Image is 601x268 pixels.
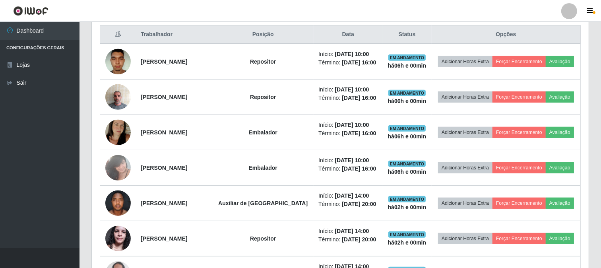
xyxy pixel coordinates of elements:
strong: [PERSON_NAME] [141,129,187,136]
th: Posição [212,25,314,44]
button: Forçar Encerramento [492,198,546,209]
button: Forçar Encerramento [492,91,546,103]
time: [DATE] 14:00 [335,228,369,234]
time: [DATE] 16:00 [342,165,376,172]
button: Forçar Encerramento [492,56,546,67]
span: EM ANDAMENTO [388,90,426,96]
time: [DATE] 10:00 [335,51,369,57]
button: Avaliação [546,56,574,67]
button: Avaliação [546,91,574,103]
img: 1710270402081.jpeg [105,221,131,255]
li: Início: [318,121,378,129]
th: Status [382,25,431,44]
time: [DATE] 16:00 [342,59,376,66]
strong: Repositor [250,235,276,242]
span: EM ANDAMENTO [388,231,426,238]
strong: Repositor [250,58,276,65]
strong: há 06 h e 00 min [388,62,427,69]
li: Início: [318,156,378,165]
button: Adicionar Horas Extra [438,162,492,173]
li: Início: [318,50,378,58]
time: [DATE] 20:00 [342,201,376,207]
time: [DATE] 16:00 [342,130,376,136]
strong: Auxiliar de [GEOGRAPHIC_DATA] [218,200,308,206]
li: Início: [318,227,378,235]
strong: Embalador [249,165,277,171]
button: Adicionar Horas Extra [438,91,492,103]
strong: [PERSON_NAME] [141,165,187,171]
button: Avaliação [546,162,574,173]
strong: há 02 h e 00 min [388,204,427,210]
time: [DATE] 16:00 [342,95,376,101]
time: [DATE] 14:00 [335,192,369,199]
time: [DATE] 20:00 [342,236,376,243]
strong: [PERSON_NAME] [141,58,187,65]
img: 1682443314153.jpeg [105,110,131,155]
li: Término: [318,235,378,244]
span: EM ANDAMENTO [388,196,426,202]
img: CoreUI Logo [13,6,48,16]
li: Término: [318,129,378,138]
th: Data [314,25,382,44]
time: [DATE] 10:00 [335,122,369,128]
button: Forçar Encerramento [492,233,546,244]
strong: Embalador [249,129,277,136]
img: 1710558246367.jpeg [105,186,131,220]
span: EM ANDAMENTO [388,161,426,167]
button: Adicionar Horas Extra [438,127,492,138]
li: Início: [318,85,378,94]
strong: há 06 h e 00 min [388,133,427,140]
li: Término: [318,58,378,67]
li: Término: [318,94,378,102]
button: Adicionar Horas Extra [438,56,492,67]
strong: há 06 h e 00 min [388,98,427,104]
time: [DATE] 10:00 [335,86,369,93]
time: [DATE] 10:00 [335,157,369,163]
th: Opções [432,25,581,44]
img: 1689458402728.jpeg [105,45,131,78]
strong: [PERSON_NAME] [141,200,187,206]
button: Avaliação [546,233,574,244]
th: Trabalhador [136,25,212,44]
span: EM ANDAMENTO [388,125,426,132]
strong: há 02 h e 00 min [388,239,427,246]
img: 1707417653840.jpeg [105,80,131,114]
strong: Repositor [250,94,276,100]
li: Início: [318,192,378,200]
button: Adicionar Horas Extra [438,198,492,209]
strong: há 06 h e 00 min [388,169,427,175]
li: Término: [318,165,378,173]
button: Avaliação [546,127,574,138]
img: 1706050148347.jpeg [105,151,131,184]
button: Avaliação [546,198,574,209]
span: EM ANDAMENTO [388,54,426,61]
button: Forçar Encerramento [492,127,546,138]
li: Término: [318,200,378,208]
button: Forçar Encerramento [492,162,546,173]
strong: [PERSON_NAME] [141,235,187,242]
strong: [PERSON_NAME] [141,94,187,100]
button: Adicionar Horas Extra [438,233,492,244]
